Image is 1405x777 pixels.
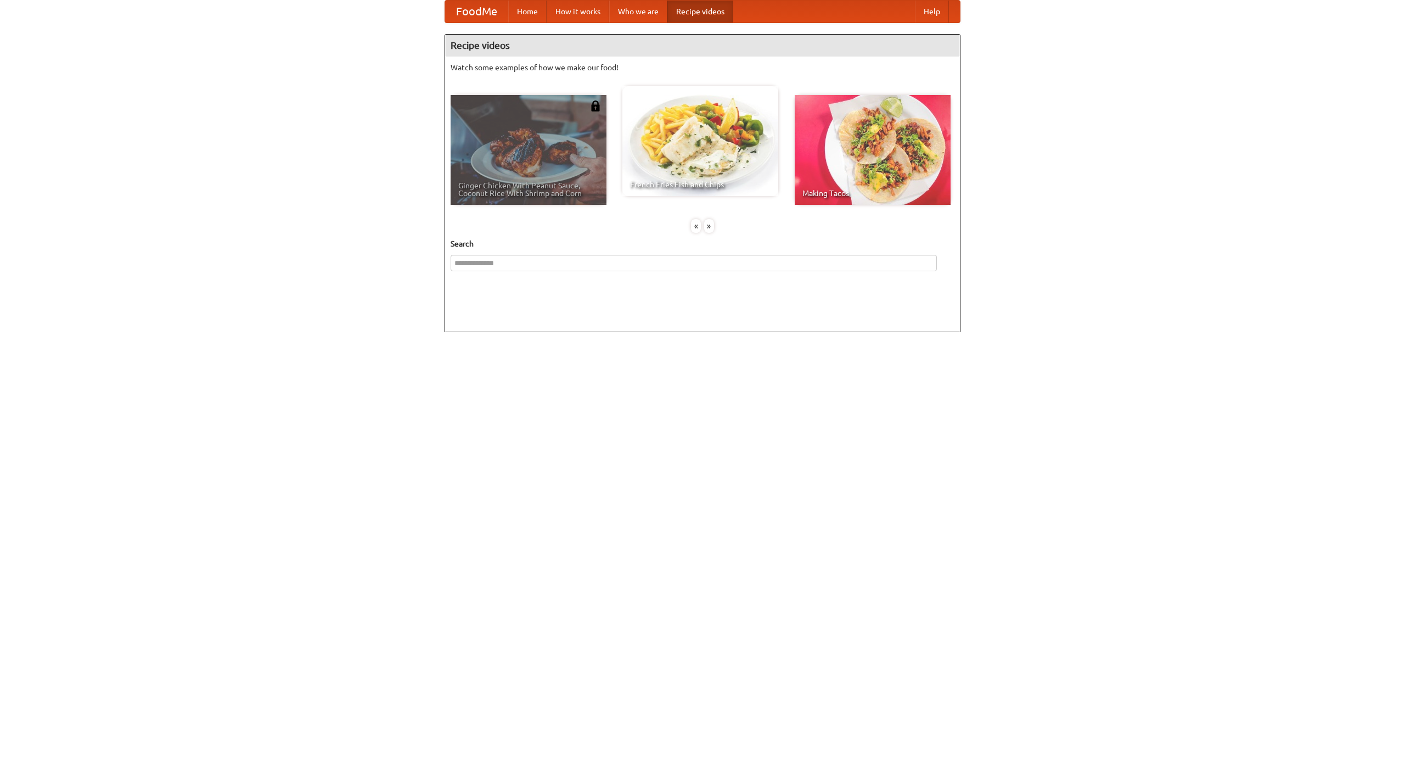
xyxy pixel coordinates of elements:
a: French Fries Fish and Chips [622,86,778,196]
span: French Fries Fish and Chips [630,181,771,188]
a: Home [508,1,547,23]
a: Who we are [609,1,667,23]
a: Making Tacos [795,95,951,205]
a: How it works [547,1,609,23]
a: Help [915,1,949,23]
a: Recipe videos [667,1,733,23]
div: » [704,219,714,233]
div: « [691,219,701,233]
h4: Recipe videos [445,35,960,57]
span: Making Tacos [802,189,943,197]
img: 483408.png [590,100,601,111]
h5: Search [451,238,954,249]
p: Watch some examples of how we make our food! [451,62,954,73]
a: FoodMe [445,1,508,23]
